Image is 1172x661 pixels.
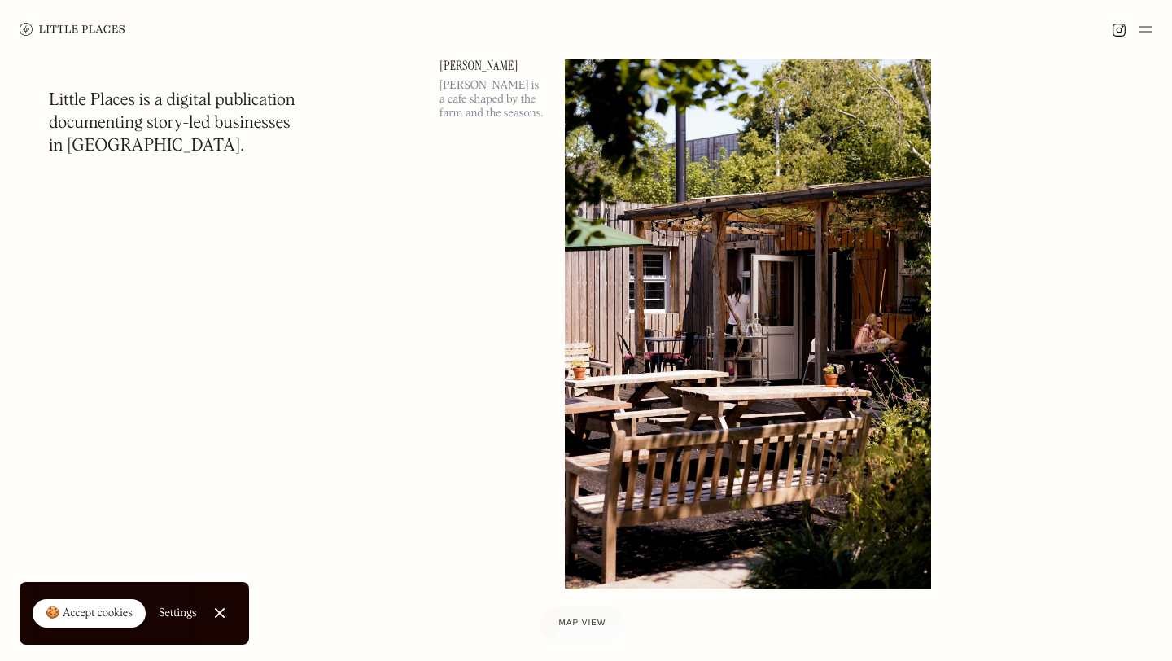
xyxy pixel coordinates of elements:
a: [PERSON_NAME] [439,59,545,72]
span: Map view [559,619,606,628]
a: Settings [159,595,197,632]
a: 🍪 Accept cookies [33,599,146,628]
p: [PERSON_NAME] is a cafe shaped by the farm and the seasons. [439,79,545,120]
div: Settings [159,607,197,619]
h1: Little Places is a digital publication documenting story-led businesses in [GEOGRAPHIC_DATA]. [49,90,295,158]
div: Close Cookie Popup [219,613,220,614]
div: 🍪 Accept cookies [46,606,133,622]
a: Map view [540,606,626,641]
a: Close Cookie Popup [203,597,236,629]
img: Stepney's [565,59,931,589]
